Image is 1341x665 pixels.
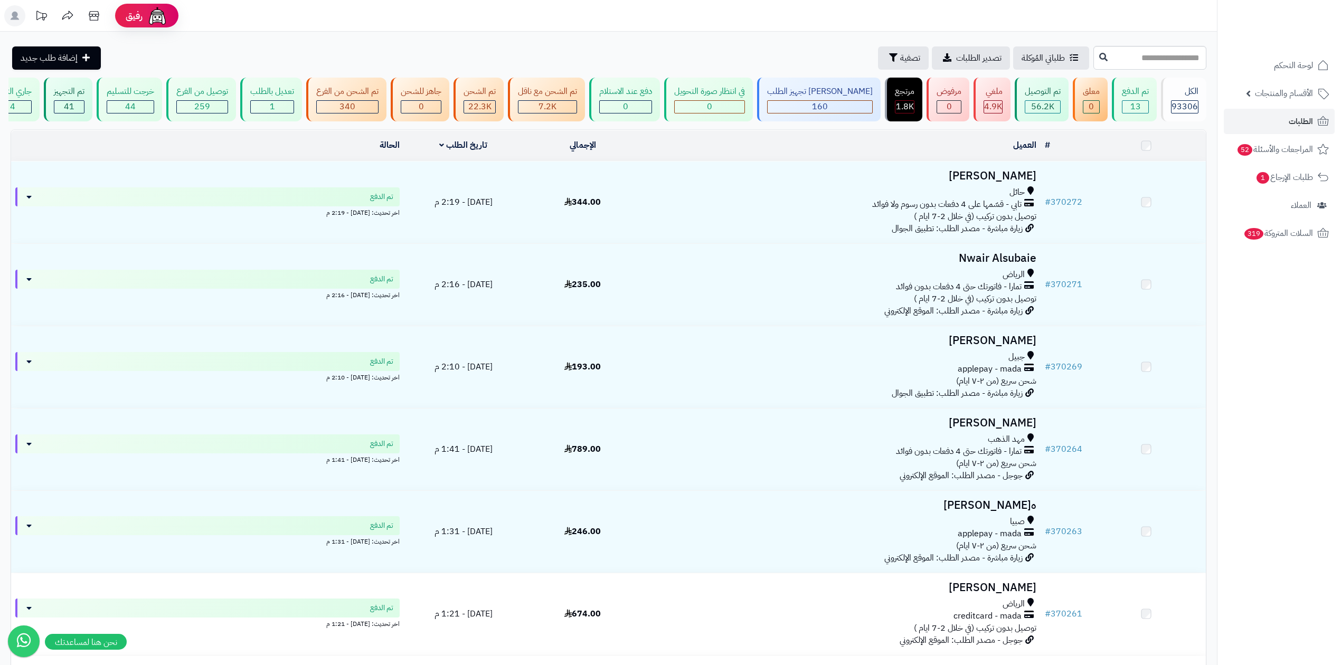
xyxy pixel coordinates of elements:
[370,274,393,284] span: تم الدفع
[250,85,294,98] div: تعديل بالطلب
[435,443,493,455] span: [DATE] - 1:41 م
[1083,101,1099,113] div: 0
[1008,351,1025,363] span: جبيل
[1255,86,1313,101] span: الأقسام والمنتجات
[564,525,601,538] span: 246.00
[518,101,577,113] div: 7223
[1003,269,1025,281] span: الرياض
[1224,165,1335,190] a: طلبات الإرجاع1
[1110,78,1159,121] a: تم الدفع 13
[564,607,601,620] span: 674.00
[647,417,1036,429] h3: [PERSON_NAME]
[984,100,1002,113] span: 4.9K
[1045,139,1050,151] a: #
[380,139,400,151] a: الحالة
[1238,144,1252,156] span: 52
[932,46,1010,70] a: تصدير الطلبات
[370,192,393,202] span: تم الدفع
[1045,443,1051,455] span: #
[539,100,556,113] span: 7.2K
[54,101,84,113] div: 41
[1025,101,1060,113] div: 56184
[1083,85,1100,98] div: معلق
[1289,114,1313,129] span: الطلبات
[956,52,1002,64] span: تصدير الطلبات
[107,85,154,98] div: خرجت للتسليم
[1224,53,1335,78] a: لوحة التحكم
[1130,100,1141,113] span: 13
[647,170,1036,182] h3: [PERSON_NAME]
[339,100,355,113] span: 340
[42,78,95,121] a: تم التجهيز 41
[506,78,587,121] a: تم الشحن مع ناقل 7.2K
[647,252,1036,264] h3: Nwair Alsubaie
[1045,525,1082,538] a: #370263
[674,85,745,98] div: في انتظار صورة التحويل
[896,445,1022,458] span: تمارا - فاتورتك حتى 4 دفعات بدون فوائد
[900,469,1023,482] span: جوجل - مصدر الطلب: الموقع الإلكتروني
[435,525,493,538] span: [DATE] - 1:31 م
[564,278,601,291] span: 235.00
[1031,100,1054,113] span: 56.2K
[924,78,971,121] a: مرفوض 0
[1244,228,1263,240] span: 319
[564,443,601,455] span: 789.00
[623,100,628,113] span: 0
[12,46,101,70] a: إضافة طلب جديد
[647,582,1036,594] h3: [PERSON_NAME]
[194,100,210,113] span: 259
[15,453,400,464] div: اخر تحديث: [DATE] - 1:41 م
[914,292,1036,305] span: توصيل بدون تركيب (في خلال 2-7 ايام )
[164,78,238,121] a: توصيل من الفرع 259
[1243,226,1313,241] span: السلات المتروكة
[1224,109,1335,134] a: الطلبات
[435,278,493,291] span: [DATE] - 2:16 م
[1159,78,1208,121] a: الكل93306
[878,46,929,70] button: تصفية
[812,100,828,113] span: 160
[21,52,78,64] span: إضافة طلب جديد
[95,78,164,121] a: خرجت للتسليم 44
[270,100,275,113] span: 1
[126,9,143,22] span: رفيق
[54,85,84,98] div: تم التجهيز
[439,139,487,151] a: تاريخ الطلب
[419,100,424,113] span: 0
[956,539,1036,552] span: شحن سريع (من ٢-٧ ايام)
[564,360,601,373] span: 193.00
[958,528,1022,540] span: applepay - mada
[892,387,1023,400] span: زيارة مباشرة - مصدر الطلب: تطبيق الجوال
[1122,85,1149,98] div: تم الدفع
[895,85,914,98] div: مرتجع
[15,535,400,546] div: اخر تحديث: [DATE] - 1:31 م
[884,552,1023,564] span: زيارة مباشرة - مصدر الطلب: الموقع الإلكتروني
[895,101,914,113] div: 1773
[1224,221,1335,246] a: السلات المتروكة319
[872,198,1022,211] span: تابي - قسّمها على 4 دفعات بدون رسوم ولا فوائد
[389,78,451,121] a: جاهز للشحن 0
[707,100,712,113] span: 0
[914,622,1036,634] span: توصيل بدون تركيب (في خلال 2-7 ايام )
[1224,137,1335,162] a: المراجعات والأسئلة52
[1122,101,1148,113] div: 13
[435,360,493,373] span: [DATE] - 2:10 م
[1045,607,1051,620] span: #
[914,210,1036,223] span: توصيل بدون تركيب (في خلال 2-7 ايام )
[958,363,1022,375] span: applepay - mada
[464,101,495,113] div: 22330
[10,100,15,113] span: 4
[947,100,952,113] span: 0
[238,78,304,121] a: تعديل بالطلب 1
[564,196,601,208] span: 344.00
[1257,172,1269,184] span: 1
[896,281,1022,293] span: تمارا - فاتورتك حتى 4 دفعات بدون فوائد
[1089,100,1094,113] span: 0
[988,433,1025,445] span: مهد الذهب
[1172,100,1198,113] span: 93306
[1045,196,1082,208] a: #370272
[767,85,873,98] div: [PERSON_NAME] تجهيز الطلب
[1013,46,1089,70] a: طلباتي المُوكلة
[883,78,924,121] a: مرتجع 1.8K
[370,520,393,531] span: تم الدفع
[1045,443,1082,455] a: #370264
